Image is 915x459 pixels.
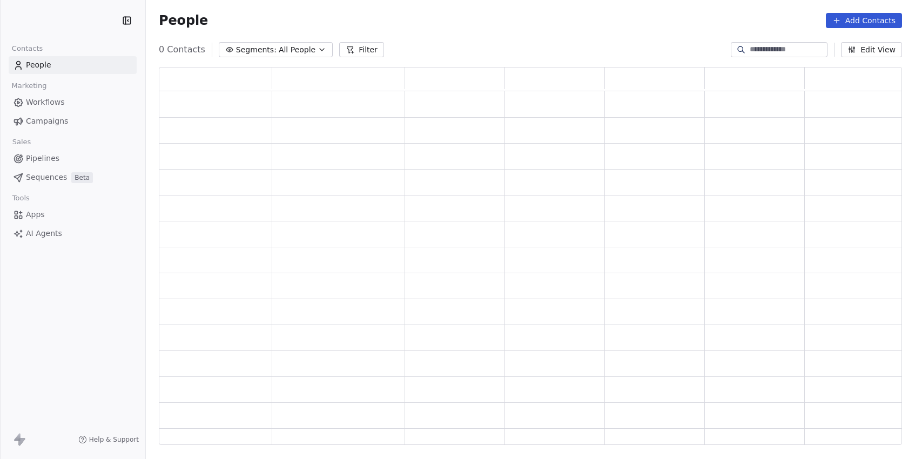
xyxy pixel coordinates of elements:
span: Apps [26,209,45,220]
a: AI Agents [9,225,137,242]
span: Tools [8,190,34,206]
a: People [9,56,137,74]
a: Workflows [9,93,137,111]
button: Add Contacts [826,13,902,28]
button: Edit View [841,42,902,57]
span: Sales [8,134,36,150]
span: AI Agents [26,228,62,239]
a: Help & Support [78,435,139,444]
a: Apps [9,206,137,224]
span: Help & Support [89,435,139,444]
span: People [159,12,208,29]
span: People [26,59,51,71]
span: Sequences [26,172,67,183]
a: Campaigns [9,112,137,130]
span: Marketing [7,78,51,94]
span: Pipelines [26,153,59,164]
span: Beta [71,172,93,183]
span: Workflows [26,97,65,108]
div: grid [159,91,905,446]
a: Pipelines [9,150,137,167]
span: Segments: [236,44,277,56]
span: All People [279,44,315,56]
a: SequencesBeta [9,168,137,186]
span: 0 Contacts [159,43,205,56]
span: Contacts [7,40,48,57]
span: Campaigns [26,116,68,127]
button: Filter [339,42,384,57]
